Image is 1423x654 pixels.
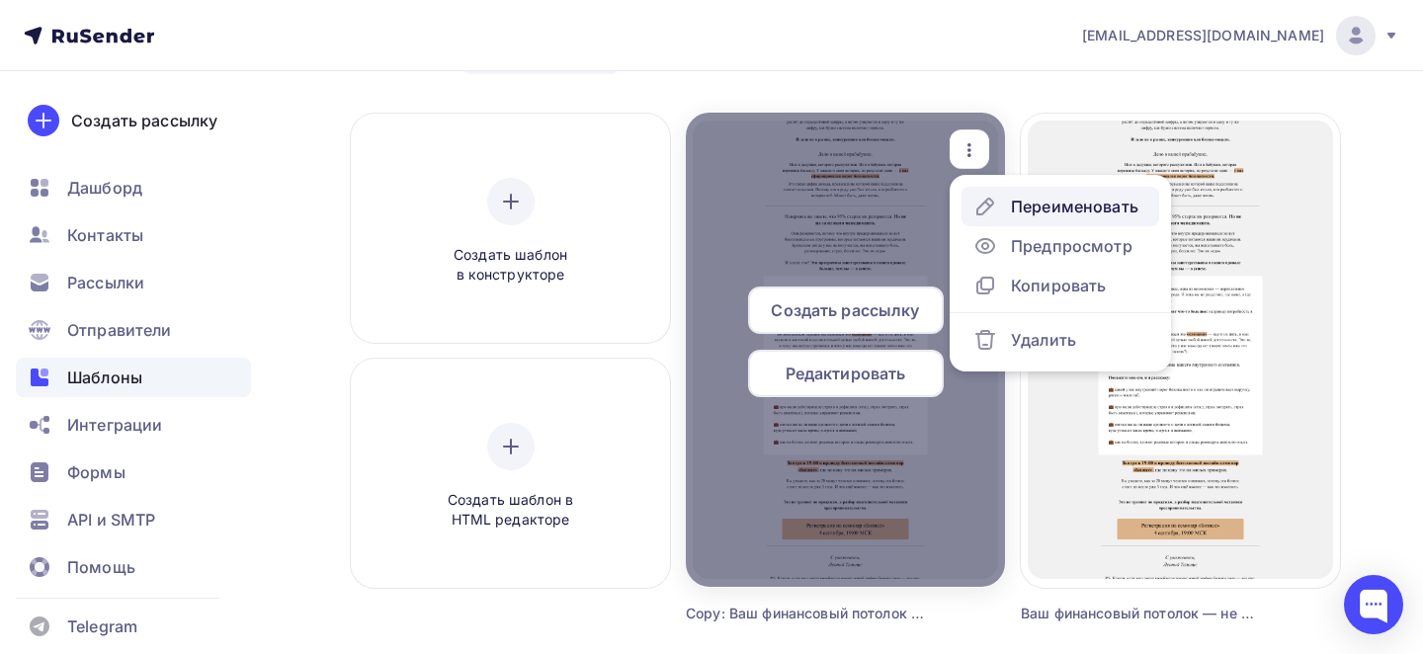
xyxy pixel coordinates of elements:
[1011,234,1132,258] div: Предпросмотр
[1082,16,1399,55] a: [EMAIL_ADDRESS][DOMAIN_NAME]
[771,298,919,322] span: Создать рассылку
[67,318,172,342] span: Отправители
[16,452,251,492] a: Формы
[1011,274,1106,297] div: Копировать
[67,508,155,531] span: API и SMTP
[16,168,251,207] a: Дашборд
[67,271,144,294] span: Рассылки
[67,176,142,200] span: Дашборд
[16,215,251,255] a: Контакты
[67,555,135,579] span: Помощь
[1082,26,1324,45] span: [EMAIL_ADDRESS][DOMAIN_NAME]
[1011,328,1076,352] div: Удалить
[1011,195,1138,218] div: Переименовать
[417,490,605,531] span: Создать шаблон в HTML редакторе
[71,109,217,132] div: Создать рассылку
[1021,604,1260,623] div: Ваш финансовый потолок — не ваш
[67,413,162,437] span: Интеграции
[417,245,605,286] span: Создать шаблон в конструкторе
[67,614,137,638] span: Telegram
[16,263,251,302] a: Рассылки
[67,223,143,247] span: Контакты
[67,366,142,389] span: Шаблоны
[786,362,906,385] span: Редактировать
[16,310,251,350] a: Отправители
[67,460,126,484] span: Формы
[16,358,251,397] a: Шаблоны
[686,604,925,623] div: Copy: Ваш финансовый потолок — не ваш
